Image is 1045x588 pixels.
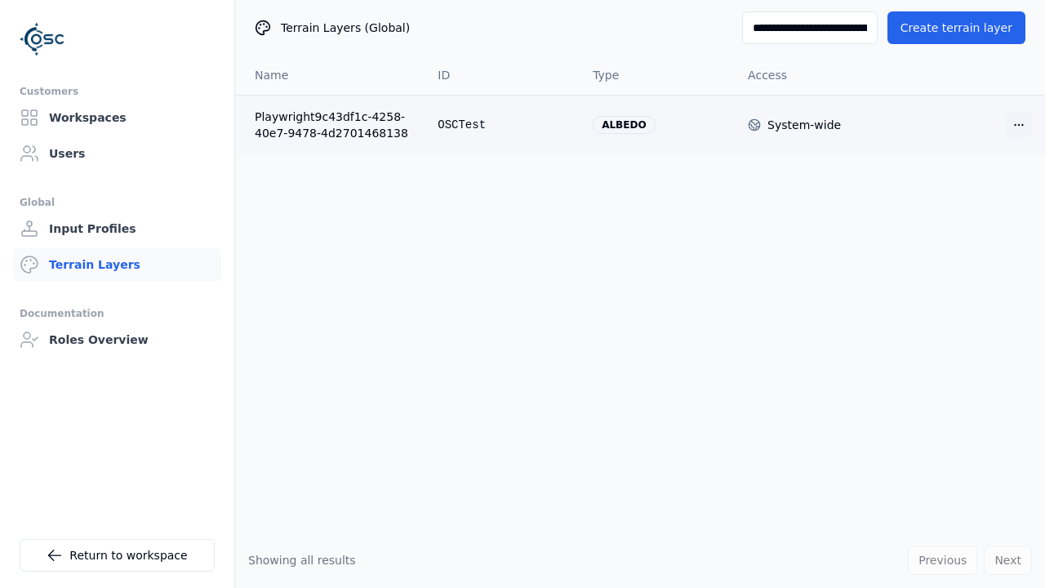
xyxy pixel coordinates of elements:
a: Playwright9c43df1c-4258-40e7-9478-4d2701468138 [255,109,411,141]
span: Showing all results [248,554,356,567]
th: Access [735,56,890,95]
a: Workspaces [13,101,221,134]
a: Terrain Layers [13,248,221,281]
div: Documentation [20,304,215,323]
a: Input Profiles [13,212,221,245]
button: Create terrain layer [887,11,1025,44]
a: Roles Overview [13,323,221,356]
th: Type [580,56,735,95]
th: Name [235,56,425,95]
a: Users [13,137,221,170]
span: Terrain Layers (Global) [281,20,410,36]
a: Return to workspace [20,539,215,572]
div: Customers [20,82,215,101]
th: ID [425,56,580,95]
div: Global [20,193,215,212]
img: Logo [20,16,65,62]
div: OSCTest [438,117,567,133]
div: System-wide [767,117,841,133]
div: albedo [593,116,655,134]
